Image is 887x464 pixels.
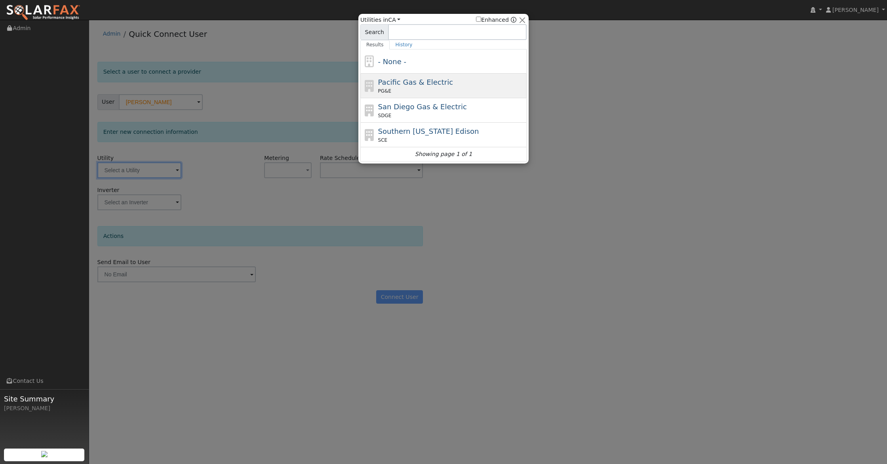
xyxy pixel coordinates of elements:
[41,451,48,457] img: retrieve
[378,87,391,95] span: PG&E
[415,150,472,158] i: Showing page 1 of 1
[378,57,406,66] span: - None -
[4,394,85,404] span: Site Summary
[378,112,392,119] span: SDGE
[390,40,419,49] a: History
[378,137,388,144] span: SCE
[378,127,479,135] span: Southern [US_STATE] Edison
[476,16,509,24] label: Enhanced
[360,40,390,49] a: Results
[6,4,80,21] img: SolarFax
[360,16,400,24] span: Utilities in
[832,7,879,13] span: [PERSON_NAME]
[378,78,453,86] span: Pacific Gas & Electric
[378,103,467,111] span: San Diego Gas & Electric
[476,17,481,22] input: Enhanced
[511,17,516,23] a: Enhanced Providers
[388,17,400,23] a: CA
[476,16,516,24] span: Show enhanced providers
[4,404,85,413] div: [PERSON_NAME]
[360,24,388,40] span: Search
